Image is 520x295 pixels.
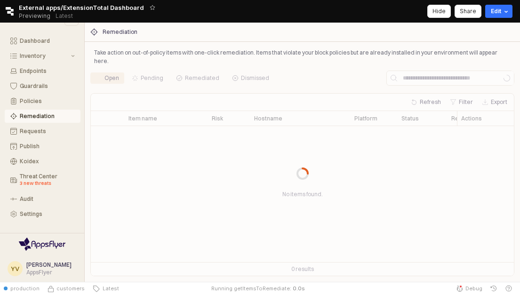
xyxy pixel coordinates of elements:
[211,285,291,292] span: Running getItemsToRemediate:
[88,282,123,295] button: Latest
[296,167,309,180] div: Progress circle
[20,158,75,165] div: Koidex
[19,3,144,12] span: External apps/ExtensionTotal Dashboard
[5,140,80,153] button: Publish
[20,173,75,187] div: Threat Center
[26,269,72,276] div: AppsFlyer
[20,38,75,44] div: Dashboard
[20,180,75,187] div: 3 new threats
[455,5,481,18] button: Share app
[460,8,476,15] p: Share
[11,264,19,273] div: YV
[5,80,80,93] button: Guardrails
[427,5,451,18] button: Hide app
[43,282,88,295] button: Source Control
[465,285,482,292] span: Debug
[5,64,80,78] button: Endpoints
[103,29,137,35] div: Remediation
[486,282,501,295] button: History
[8,261,23,276] button: YV
[5,49,80,63] button: Inventory
[432,5,446,17] div: Hide
[20,128,75,135] div: Requests
[5,125,80,138] button: Requests
[94,48,511,65] p: Take action on out-of-policy items with one-click remediation. Items that violate your block poli...
[26,261,72,268] span: [PERSON_NAME]
[19,11,50,21] span: Previewing
[50,9,78,23] button: Releases and History
[20,68,75,74] div: Endpoints
[20,196,75,202] div: Audit
[501,282,516,295] button: Help
[100,285,119,292] span: Latest
[452,282,486,295] button: Debug
[5,192,80,206] button: Audit
[56,285,85,292] span: customers
[85,23,520,282] main: App Body
[5,110,80,123] button: Remediation
[5,155,80,168] button: Koidex
[20,98,75,104] div: Policies
[20,53,69,59] div: Inventory
[20,83,75,89] div: Guardrails
[10,285,40,292] span: production
[20,143,75,150] div: Publish
[5,207,80,221] button: Settings
[293,285,305,292] span: 0.0 s
[5,95,80,108] button: Policies
[19,9,78,23] div: Previewing Latest
[485,5,512,18] button: Edit
[148,3,157,12] button: Add app to favorites
[5,34,80,48] button: Dashboard
[20,211,75,217] div: Settings
[5,170,80,191] button: Threat Center
[20,113,75,120] div: Remediation
[56,12,73,20] p: Latest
